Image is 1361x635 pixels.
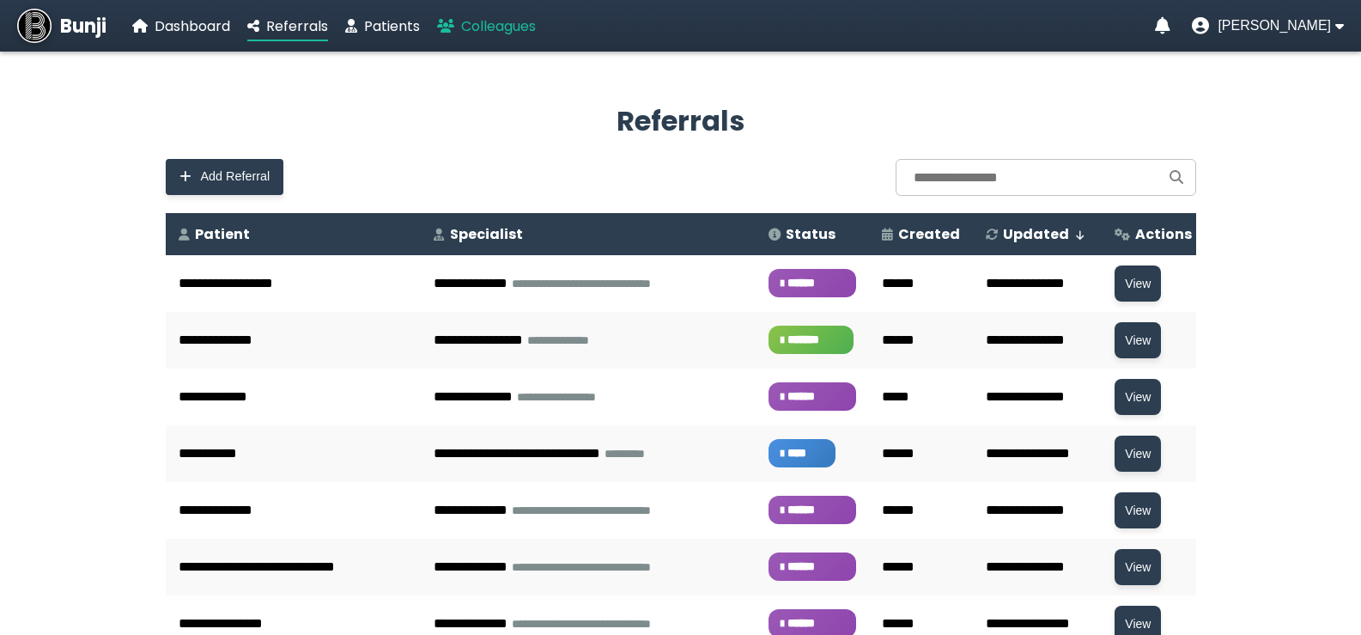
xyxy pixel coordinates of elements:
button: View [1115,379,1161,415]
button: Add Referral [166,159,284,195]
th: Patient [166,213,422,255]
span: Dashboard [155,16,230,36]
th: Specialist [421,213,756,255]
a: Referrals [247,15,328,37]
span: Bunji [60,12,106,40]
a: Dashboard [132,15,230,37]
th: Actions [1102,213,1205,255]
th: Status [756,213,869,255]
button: View [1115,266,1161,302]
button: View [1115,322,1161,358]
button: View [1115,549,1161,585]
button: User menu [1192,17,1344,34]
button: View [1115,492,1161,528]
span: Patients [364,16,420,36]
span: Colleagues [461,16,536,36]
th: Updated [973,213,1102,255]
span: [PERSON_NAME] [1218,18,1331,34]
span: Add Referral [201,169,270,184]
img: Bunji Dental Referral Management [17,9,52,43]
h2: Referrals [166,101,1196,142]
span: Referrals [266,16,328,36]
a: Bunji [17,9,106,43]
a: Notifications [1155,17,1170,34]
button: View [1115,436,1161,472]
a: Patients [345,15,420,37]
th: Created [869,213,973,255]
a: Colleagues [437,15,536,37]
